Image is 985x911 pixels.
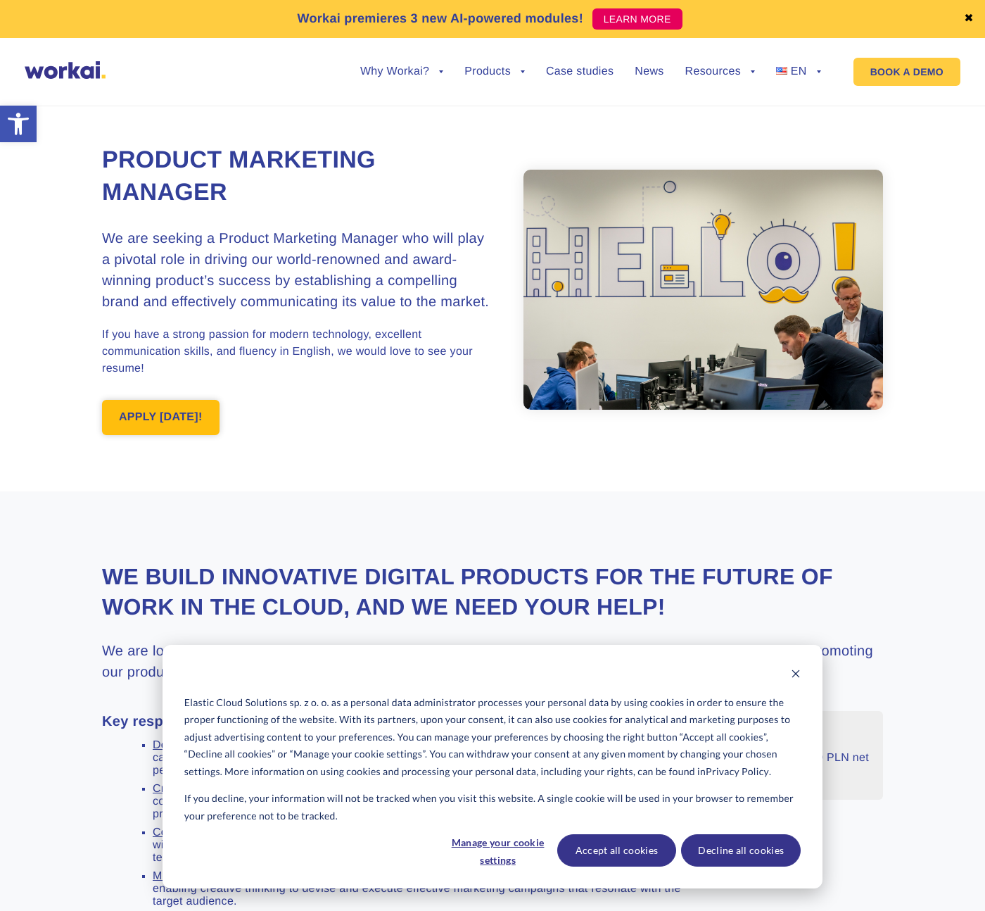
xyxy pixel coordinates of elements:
[102,562,883,622] h2: We build innovative digital products for the future of work in the Cloud, and we need your help!
[4,195,636,234] span: I hereby consent to the processing of the personal data I have provided during the recruitment pr...
[297,9,583,28] p: Workai premieres 3 new AI-powered modules!
[791,667,801,684] button: Dismiss cookie banner
[102,228,493,313] h3: We are seeking a Product Marketing Manager who will play a pivotal role in driving our world-reno...
[444,834,552,867] button: Manage your cookie settings
[153,827,681,865] li: Work closely with the sales team to align marketing efforts with sales objectives. Ensure a cohes...
[153,739,443,751] span: Developing and executing product marketing strategies:
[102,714,244,729] strong: Key responsibilities:
[681,834,801,867] button: Decline all cookies
[592,8,682,30] a: LEARN MORE
[4,196,13,206] input: I hereby consent to the processing of the personal data I have provided during the recruitment pr...
[153,739,681,777] li: Create and implement strategic marketing campaigns tailored to different stages of the product’s ...
[4,268,655,320] span: I hereby consent to the processing of my personal data of a special category contained in my appl...
[102,146,376,206] span: Product Marketing Manager
[184,790,801,824] p: If you decline, your information will not be tracked when you visit this website. A single cookie...
[4,270,13,279] input: I hereby consent to the processing of my personal data of a special category contained in my appl...
[964,13,974,25] a: ✖
[153,783,362,795] span: Crafting compelling marketing materials:
[153,870,681,908] li: Utilize market analysis to identify opportunities and threats, enabling creative thinking to devi...
[102,641,883,683] h3: We are looking for a Product Marketing Manager who will be responsible for a range of critical ta...
[706,763,769,781] a: Privacy Policy
[557,834,677,867] button: Accept all cookies
[331,58,443,72] span: Mobile phone number
[546,66,614,77] a: Case studies
[153,870,349,882] span: Market analysis and creative thinking:
[184,694,801,781] p: Elastic Cloud Solutions sp. z o. o. as a personal data administrator processes your personal data...
[685,66,755,77] a: Resources
[635,66,663,77] a: News
[153,827,371,838] span: Collaborating with cross-functional teams:
[853,58,960,86] a: BOOK A DEMO
[791,65,807,77] span: EN
[102,400,220,435] a: APPLY [DATE]!
[163,645,822,888] div: Cookie banner
[360,66,443,77] a: Why Workai?
[102,327,493,377] p: If you have a strong passion for modern technology, excellent communication skills, and fluency i...
[464,66,525,77] a: Products
[361,387,427,401] a: Privacy Policy
[153,783,681,821] li: Prepare and publish marketing materials that effectively communicate the product’s value proposit...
